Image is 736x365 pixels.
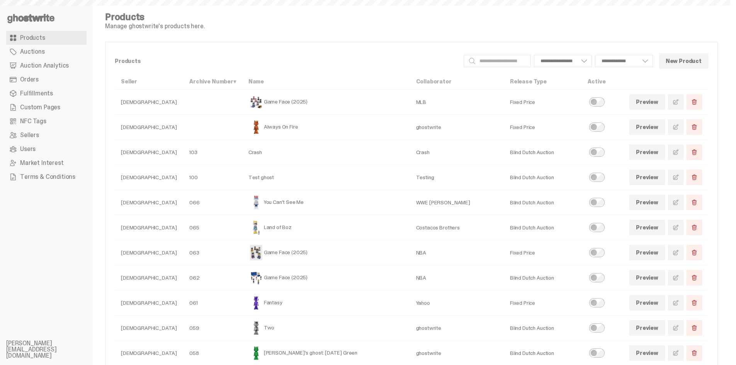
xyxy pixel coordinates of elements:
[183,316,242,341] td: 059
[6,59,87,73] a: Auction Analytics
[183,215,242,240] td: 065
[20,35,45,41] span: Products
[115,265,183,290] td: [DEMOGRAPHIC_DATA]
[105,23,205,29] p: Manage ghostwrite's products here.
[242,140,410,165] td: Crash
[115,190,183,215] td: [DEMOGRAPHIC_DATA]
[6,87,87,100] a: Fulfillments
[20,63,69,69] span: Auction Analytics
[687,245,702,260] button: Delete Product
[659,53,708,69] button: New Product
[248,270,264,285] img: Game Face (2025)
[410,290,504,316] td: Yahoo
[248,295,264,311] img: Fantasy
[6,45,87,59] a: Auctions
[20,132,39,138] span: Sellers
[629,270,665,285] a: Preview
[629,245,665,260] a: Preview
[115,316,183,341] td: [DEMOGRAPHIC_DATA]
[248,119,264,135] img: Always On Fire
[115,240,183,265] td: [DEMOGRAPHIC_DATA]
[242,165,410,190] td: Test ghost
[504,240,581,265] td: Fixed Price
[410,74,504,90] th: Collaborator
[242,74,410,90] th: Name
[410,140,504,165] td: Crash
[410,90,504,115] td: MLB
[410,190,504,215] td: WWE [PERSON_NAME]
[629,94,665,110] a: Preview
[115,215,183,240] td: [DEMOGRAPHIC_DATA]
[410,265,504,290] td: NBA
[6,340,99,359] li: [PERSON_NAME][EMAIL_ADDRESS][DOMAIN_NAME]
[115,90,183,115] td: [DEMOGRAPHIC_DATA]
[115,74,183,90] th: Seller
[183,290,242,316] td: 061
[20,49,45,55] span: Auctions
[242,316,410,341] td: Two
[248,245,264,260] img: Game Face (2025)
[248,345,264,361] img: Schrödinger's ghost: Sunday Green
[6,128,87,142] a: Sellers
[115,115,183,140] td: [DEMOGRAPHIC_DATA]
[242,265,410,290] td: Game Face (2025)
[410,165,504,190] td: Testing
[504,316,581,341] td: Blind Dutch Auction
[6,73,87,87] a: Orders
[20,104,60,110] span: Custom Pages
[687,270,702,285] button: Delete Product
[20,146,36,152] span: Users
[20,174,75,180] span: Terms & Conditions
[687,320,702,336] button: Delete Product
[183,140,242,165] td: 103
[248,320,264,336] img: Two
[242,290,410,316] td: Fantasy
[504,140,581,165] td: Blind Dutch Auction
[20,160,64,166] span: Market Interest
[629,220,665,235] a: Preview
[687,220,702,235] button: Delete Product
[687,144,702,160] button: Delete Product
[115,290,183,316] td: [DEMOGRAPHIC_DATA]
[410,316,504,341] td: ghostwrite
[115,165,183,190] td: [DEMOGRAPHIC_DATA]
[183,240,242,265] td: 063
[6,170,87,184] a: Terms & Conditions
[687,119,702,135] button: Delete Product
[115,58,457,64] p: Products
[410,240,504,265] td: NBA
[115,140,183,165] td: [DEMOGRAPHIC_DATA]
[504,190,581,215] td: Blind Dutch Auction
[687,295,702,311] button: Delete Product
[504,165,581,190] td: Blind Dutch Auction
[687,94,702,110] button: Delete Product
[504,215,581,240] td: Blind Dutch Auction
[248,220,264,235] img: Land of Boz
[629,320,665,336] a: Preview
[183,190,242,215] td: 066
[6,156,87,170] a: Market Interest
[629,195,665,210] a: Preview
[504,265,581,290] td: Blind Dutch Auction
[6,114,87,128] a: NFC Tags
[242,215,410,240] td: Land of Boz
[410,115,504,140] td: ghostwrite
[20,118,46,124] span: NFC Tags
[6,31,87,45] a: Products
[183,165,242,190] td: 100
[105,12,205,22] h4: Products
[504,115,581,140] td: Fixed Price
[629,295,665,311] a: Preview
[629,144,665,160] a: Preview
[20,90,53,97] span: Fulfillments
[504,90,581,115] td: Fixed Price
[248,195,264,210] img: You Can't See Me
[410,215,504,240] td: Costacos Brothers
[242,90,410,115] td: Game Face (2025)
[629,345,665,361] a: Preview
[504,74,581,90] th: Release Type
[588,78,605,85] a: Active
[183,265,242,290] td: 062
[248,94,264,110] img: Game Face (2025)
[6,142,87,156] a: Users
